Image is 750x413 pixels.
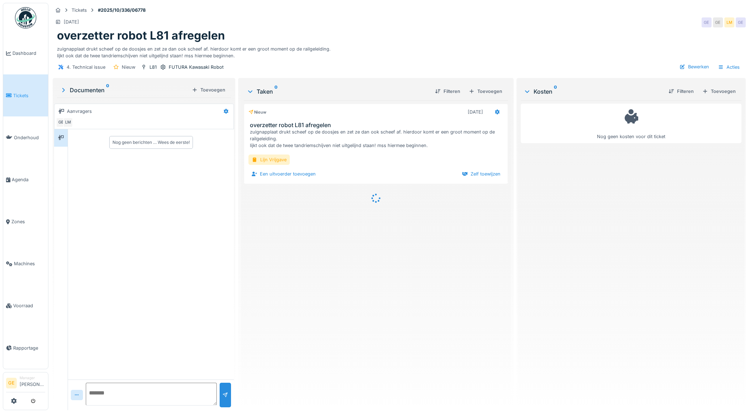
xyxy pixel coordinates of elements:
div: Nieuw [248,109,266,115]
div: Tickets [72,7,87,14]
div: Filteren [666,87,697,96]
div: Toevoegen [699,87,739,96]
div: Aanvragers [67,108,92,115]
div: 4. Technical issue [67,64,105,70]
sup: 0 [554,87,557,96]
div: Een uitvoerder toevoegen [248,169,319,179]
span: Zones [11,218,45,225]
div: [DATE] [468,109,483,115]
h3: overzetter robot L81 afregelen [250,122,505,129]
strong: #2025/10/336/06778 [95,7,148,14]
a: Dashboard [3,32,48,74]
sup: 0 [106,86,109,94]
div: FUTURA Kawasaki Robot [169,64,224,70]
div: GE [56,117,66,127]
div: [DATE] [64,19,79,25]
div: Nog geen kosten voor dit ticket [525,107,737,140]
span: Agenda [12,176,45,183]
div: Acties [715,62,743,72]
div: Taken [247,87,429,96]
div: LM [63,117,73,127]
div: Toevoegen [189,85,228,95]
a: Tickets [3,74,48,116]
a: Rapportage [3,327,48,369]
li: [PERSON_NAME] [20,375,45,391]
div: GE [736,17,746,27]
div: Kosten [524,87,663,96]
div: GE [702,17,712,27]
div: L81 [150,64,157,70]
span: Tickets [13,92,45,99]
h1: overzetter robot L81 afregelen [57,29,225,42]
li: GE [6,378,17,388]
span: Voorraad [13,302,45,309]
a: Agenda [3,158,48,200]
div: Nieuw [122,64,135,70]
div: Bewerken [677,62,712,72]
div: Lijn Vrijgave [248,155,290,165]
div: LM [724,17,734,27]
div: zuignapplaat drukt scheef op de doosjes en zet ze dan ook scheef af. hierdoor komt er een groot m... [57,43,741,59]
a: GE Manager[PERSON_NAME] [6,375,45,392]
span: Dashboard [12,50,45,57]
div: GE [713,17,723,27]
a: Onderhoud [3,116,48,158]
div: Zelf toewijzen [459,169,503,179]
div: Manager [20,375,45,381]
div: Nog geen berichten … Wees de eerste! [112,139,190,146]
a: Voorraad [3,285,48,327]
a: Zones [3,201,48,243]
span: Rapportage [13,345,45,351]
div: Toevoegen [466,87,505,96]
span: Onderhoud [14,134,45,141]
img: Badge_color-CXgf-gQk.svg [15,7,36,28]
sup: 0 [274,87,278,96]
div: zuignapplaat drukt scheef op de doosjes en zet ze dan ook scheef af. hierdoor komt er een groot m... [250,129,505,149]
div: Documenten [60,86,189,94]
a: Machines [3,243,48,285]
div: Filteren [432,87,463,96]
span: Machines [14,260,45,267]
